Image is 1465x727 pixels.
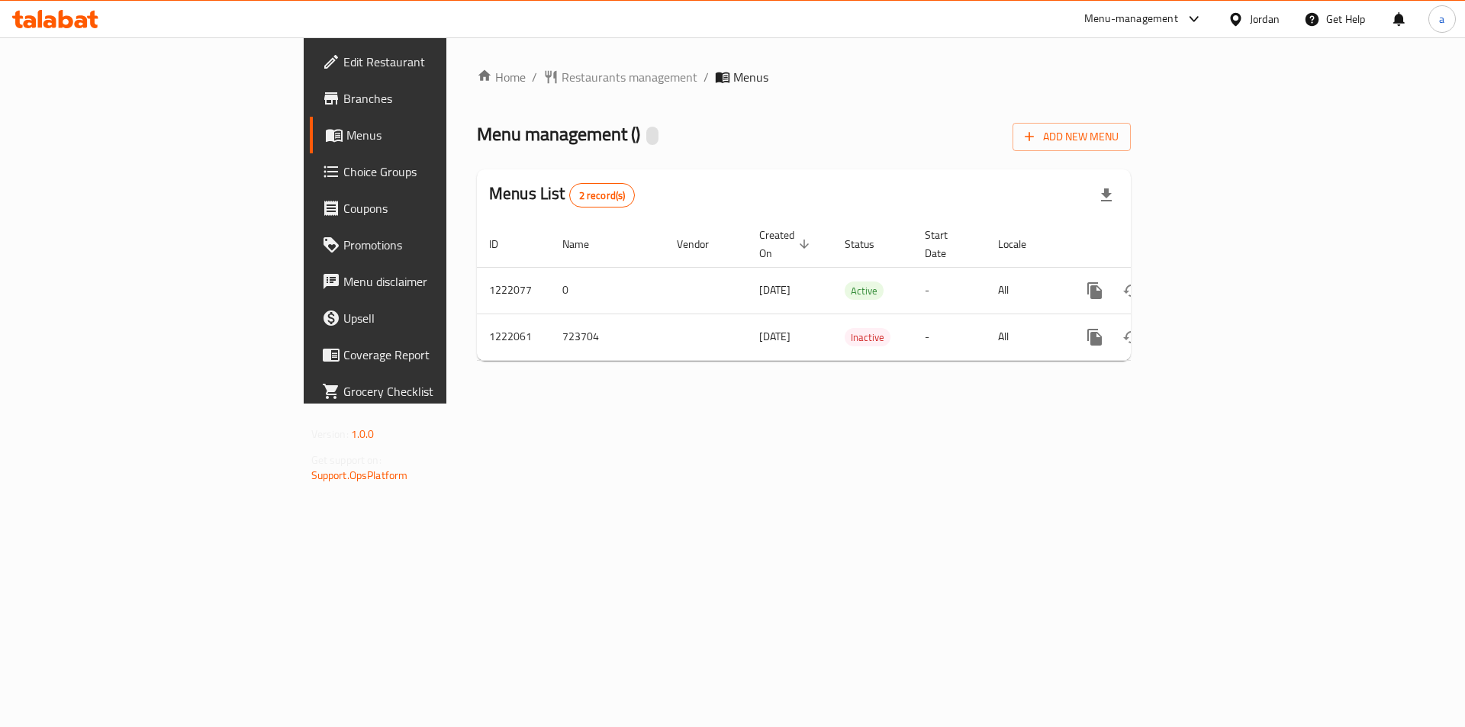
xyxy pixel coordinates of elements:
span: Menus [733,68,768,86]
span: Coverage Report [343,346,536,364]
a: Edit Restaurant [310,43,549,80]
span: Get support on: [311,450,382,470]
button: more [1077,272,1113,309]
a: Choice Groups [310,153,549,190]
span: Vendor [677,235,729,253]
div: Menu-management [1084,10,1178,28]
button: Change Status [1113,319,1150,355]
div: Jordan [1250,11,1280,27]
a: Coupons [310,190,549,227]
a: Menu disclaimer [310,263,549,300]
div: Export file [1088,177,1125,214]
span: Status [845,235,894,253]
button: Change Status [1113,272,1150,309]
td: 723704 [550,314,665,360]
td: 0 [550,267,665,314]
span: [DATE] [759,327,790,346]
a: Upsell [310,300,549,336]
a: Grocery Checklist [310,373,549,410]
a: Menus [310,117,549,153]
td: All [986,314,1064,360]
span: a [1439,11,1444,27]
span: Menus [346,126,536,144]
table: enhanced table [477,221,1235,361]
h2: Menus List [489,182,635,207]
span: Version: [311,424,349,444]
a: Coverage Report [310,336,549,373]
div: Inactive [845,328,890,346]
span: Add New Menu [1025,127,1119,146]
td: - [913,267,986,314]
span: ID [489,235,518,253]
li: / [704,68,709,86]
a: Promotions [310,227,549,263]
span: Grocery Checklist [343,382,536,400]
span: 2 record(s) [570,188,635,203]
td: - [913,314,986,360]
span: Promotions [343,236,536,254]
span: Active [845,282,884,300]
span: Menu management ( ) [477,117,640,151]
span: [DATE] [759,280,790,300]
nav: breadcrumb [477,68,1131,86]
span: Start Date [925,226,968,262]
span: Name [562,235,609,253]
span: Upsell [343,309,536,327]
a: Restaurants management [543,68,697,86]
td: All [986,267,1064,314]
div: Total records count [569,183,636,207]
th: Actions [1064,221,1235,268]
a: Branches [310,80,549,117]
span: Restaurants management [562,68,697,86]
span: 1.0.0 [351,424,375,444]
span: Branches [343,89,536,108]
span: Edit Restaurant [343,53,536,71]
span: Inactive [845,329,890,346]
span: Coupons [343,199,536,217]
span: Choice Groups [343,162,536,181]
button: Add New Menu [1013,123,1131,151]
span: Menu disclaimer [343,272,536,291]
button: more [1077,319,1113,355]
a: Support.OpsPlatform [311,465,408,485]
span: Created On [759,226,814,262]
span: Locale [998,235,1046,253]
